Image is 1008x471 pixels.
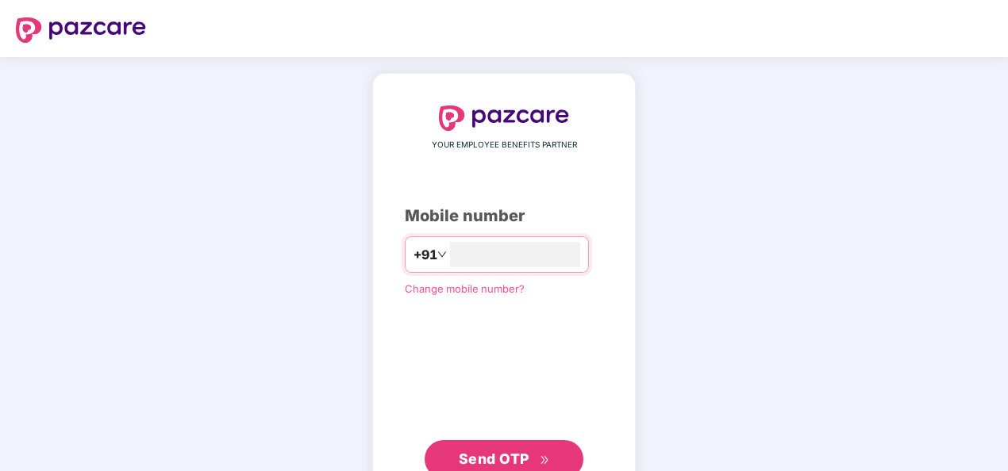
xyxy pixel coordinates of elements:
span: YOUR EMPLOYEE BENEFITS PARTNER [432,139,577,151]
span: double-right [540,455,550,465]
span: down [437,250,447,259]
div: Mobile number [405,204,603,228]
span: +91 [414,245,437,265]
a: Change mobile number? [405,282,525,295]
img: logo [16,17,146,43]
span: Send OTP [459,450,529,467]
img: logo [439,105,569,131]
